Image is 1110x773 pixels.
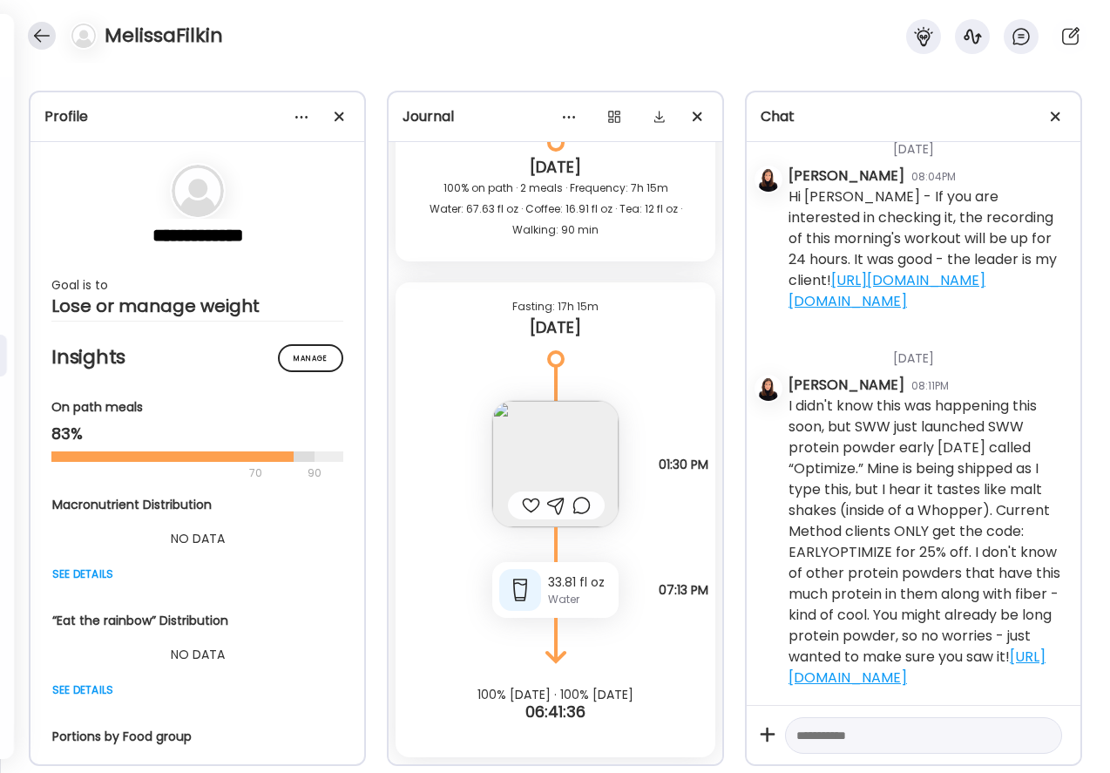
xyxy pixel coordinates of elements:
[789,186,1066,312] div: Hi [PERSON_NAME] - If you are interested in checking it, the recording of this morning's workout ...
[52,728,343,746] div: Portions by Food group
[306,463,323,484] div: 90
[389,688,722,702] div: 100% [DATE] · 100% [DATE]
[789,647,1046,688] a: [URL][DOMAIN_NAME]
[789,329,1066,375] div: [DATE]
[548,573,612,592] div: 33.81 fl oz
[52,612,343,630] div: “Eat the rainbow” Distribution
[52,528,343,549] div: NO DATA
[44,106,350,127] div: Profile
[409,157,701,178] div: [DATE]
[71,24,96,48] img: bg-avatar-default.svg
[789,166,904,186] div: [PERSON_NAME]
[659,583,708,597] span: 07:13 PM
[761,106,1066,127] div: Chat
[51,295,343,316] div: Lose or manage weight
[548,592,612,607] div: Water
[409,178,701,241] div: 100% on path · 2 meals · Frequency: 7h 15m Water: 67.63 fl oz · Coffee: 16.91 fl oz · Tea: 12 fl ...
[789,119,1066,166] div: [DATE]
[105,22,223,50] h4: MelissaFilkin
[51,424,343,444] div: 83%
[51,463,302,484] div: 70
[789,375,904,396] div: [PERSON_NAME]
[492,401,619,527] img: images%2FaM4020AQPxe0cfd4jBQLltyMoUE3%2F2Tou6fL3ryQy74jHoAdJ%2FNAuipmS27DNLhxIAREzC_240
[911,378,949,394] div: 08:11PM
[409,296,701,317] div: Fasting: 17h 15m
[911,169,956,185] div: 08:04PM
[403,106,708,127] div: Journal
[409,317,701,338] div: [DATE]
[789,396,1066,688] div: I didn't know this was happening this soon, but SWW just launched SWW protein powder early [DATE]...
[789,270,985,311] a: [URL][DOMAIN_NAME][DOMAIN_NAME]
[51,398,343,417] div: On path meals
[52,496,343,514] div: Macronutrient Distribution
[172,165,224,217] img: bg-avatar-default.svg
[51,344,343,370] h2: Insights
[52,644,343,665] div: NO DATA
[756,167,781,192] img: avatars%2FfptQNShTjgNZWdF0DaXs92OC25j2
[389,702,722,722] div: 06:41:36
[659,458,708,471] span: 01:30 PM
[51,275,343,295] div: Goal is to
[278,344,343,372] div: Manage
[756,376,781,401] img: avatars%2FfptQNShTjgNZWdF0DaXs92OC25j2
